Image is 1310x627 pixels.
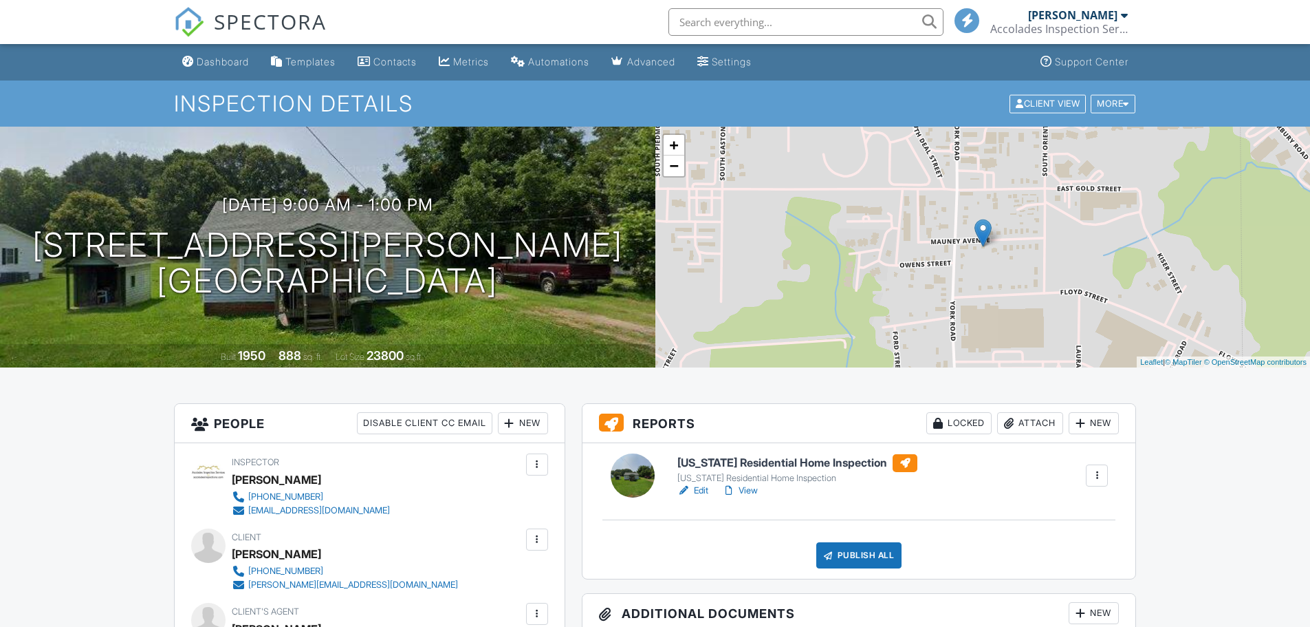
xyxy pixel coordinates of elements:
[248,491,323,502] div: [PHONE_NUMBER]
[373,56,417,67] div: Contacts
[1009,94,1086,113] div: Client View
[606,50,681,75] a: Advanced
[406,352,423,362] span: sq.ft.
[221,352,236,362] span: Built
[926,412,992,434] div: Locked
[1069,412,1119,434] div: New
[1069,602,1119,624] div: New
[505,50,595,75] a: Automations (Basic)
[352,50,422,75] a: Contacts
[197,56,249,67] div: Dashboard
[32,227,623,300] h1: [STREET_ADDRESS][PERSON_NAME] [GEOGRAPHIC_DATA]
[1140,358,1163,366] a: Leaflet
[677,473,917,484] div: [US_STATE] Residential Home Inspection
[722,484,758,498] a: View
[232,490,390,504] a: [PHONE_NUMBER]
[232,606,299,617] span: Client's Agent
[692,50,757,75] a: Settings
[336,352,364,362] span: Lot Size
[712,56,752,67] div: Settings
[265,50,341,75] a: Templates
[677,454,917,472] h6: [US_STATE] Residential Home Inspection
[232,564,458,578] a: [PHONE_NUMBER]
[303,352,323,362] span: sq. ft.
[175,404,565,443] h3: People
[664,135,684,156] a: Zoom in
[453,56,489,67] div: Metrics
[677,454,917,485] a: [US_STATE] Residential Home Inspection [US_STATE] Residential Home Inspection
[279,348,301,363] div: 888
[1028,8,1117,22] div: [PERSON_NAME]
[232,469,321,490] div: [PERSON_NAME]
[238,348,265,363] div: 1950
[990,22,1128,36] div: Accolades Inspection Services LLC
[1137,357,1310,368] div: |
[232,544,321,564] div: [PERSON_NAME]
[1008,98,1089,108] a: Client View
[528,56,589,67] div: Automations
[285,56,336,67] div: Templates
[1091,94,1135,113] div: More
[997,412,1063,434] div: Attach
[232,457,279,467] span: Inspector
[433,50,494,75] a: Metrics
[627,56,675,67] div: Advanced
[248,580,458,591] div: [PERSON_NAME][EMAIL_ADDRESS][DOMAIN_NAME]
[174,92,1137,116] h1: Inspection Details
[498,412,548,434] div: New
[174,19,327,47] a: SPECTORA
[668,8,943,36] input: Search everything...
[664,156,684,176] a: Zoom out
[1204,358,1307,366] a: © OpenStreetMap contributors
[232,532,261,542] span: Client
[248,505,390,516] div: [EMAIL_ADDRESS][DOMAIN_NAME]
[1165,358,1202,366] a: © MapTiler
[174,7,204,37] img: The Best Home Inspection Software - Spectora
[367,348,404,363] div: 23800
[677,484,708,498] a: Edit
[816,542,902,568] div: Publish All
[1055,56,1128,67] div: Support Center
[214,7,327,36] span: SPECTORA
[232,504,390,518] a: [EMAIL_ADDRESS][DOMAIN_NAME]
[582,404,1136,443] h3: Reports
[248,566,323,577] div: [PHONE_NUMBER]
[357,412,492,434] div: Disable Client CC Email
[177,50,254,75] a: Dashboard
[1035,50,1134,75] a: Support Center
[222,195,433,214] h3: [DATE] 9:00 am - 1:00 pm
[232,578,458,592] a: [PERSON_NAME][EMAIL_ADDRESS][DOMAIN_NAME]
